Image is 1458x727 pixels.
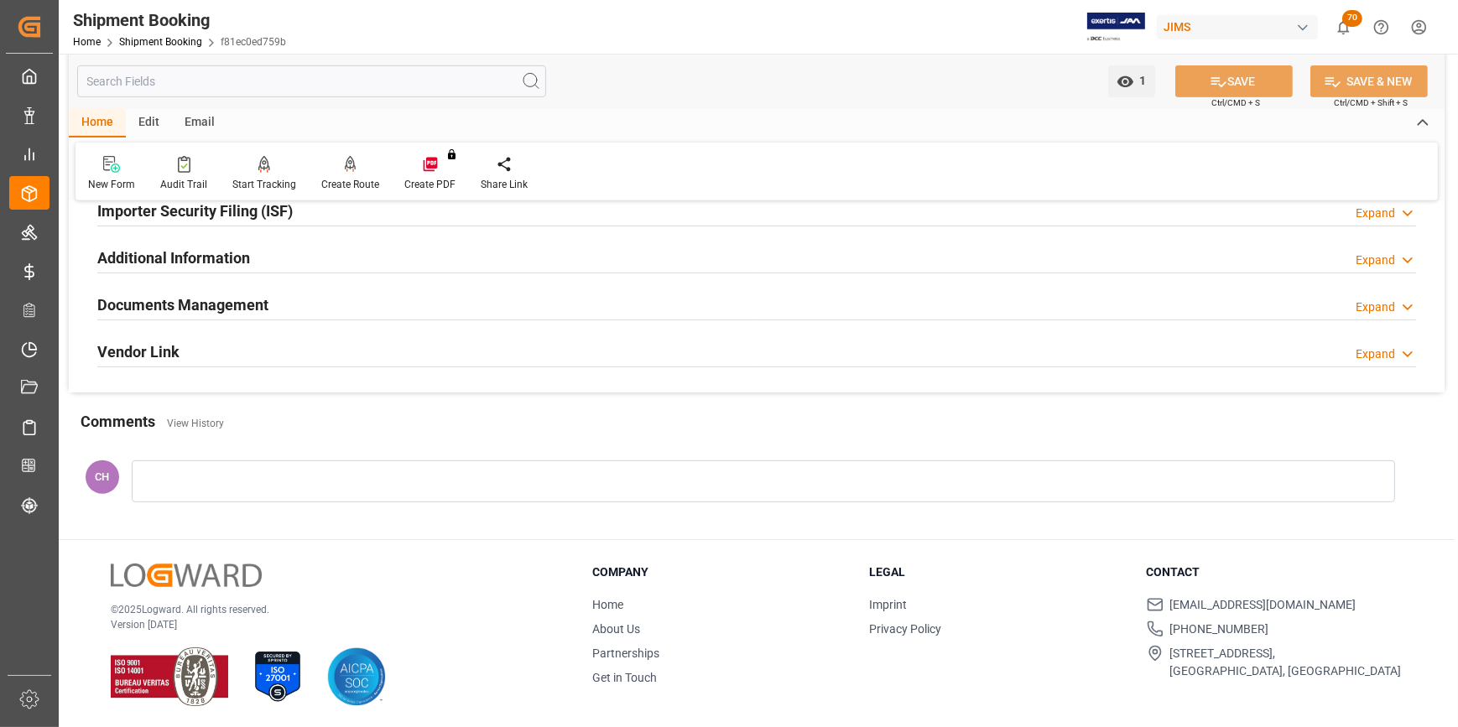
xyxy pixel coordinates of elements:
[1310,65,1428,97] button: SAVE & NEW
[592,598,623,611] a: Home
[69,109,126,138] div: Home
[1108,65,1155,97] button: open menu
[160,177,207,192] div: Audit Trail
[869,622,941,636] a: Privacy Policy
[592,647,659,660] a: Partnerships
[119,36,202,48] a: Shipment Booking
[77,65,546,97] input: Search Fields
[97,340,180,363] h2: Vendor Link
[869,598,907,611] a: Imprint
[1356,299,1395,316] div: Expand
[321,177,379,192] div: Create Route
[1147,563,1403,581] h3: Contact
[126,109,172,138] div: Edit
[1334,96,1408,109] span: Ctrl/CMD + Shift + S
[592,622,640,636] a: About Us
[81,410,155,433] h2: Comments
[1356,205,1395,222] div: Expand
[327,647,386,706] img: AICPA SOC
[1325,8,1362,46] button: show 70 new notifications
[869,563,1125,581] h3: Legal
[97,293,268,316] h2: Documents Management
[111,617,550,632] p: Version [DATE]
[111,647,228,706] img: ISO 9001 & ISO 14001 Certification
[73,8,286,33] div: Shipment Booking
[232,177,296,192] div: Start Tracking
[1170,596,1356,614] span: [EMAIL_ADDRESS][DOMAIN_NAME]
[167,418,224,429] a: View History
[1356,252,1395,269] div: Expand
[592,671,657,684] a: Get in Touch
[1211,96,1260,109] span: Ctrl/CMD + S
[111,563,262,588] img: Logward Logo
[97,247,250,269] h2: Additional Information
[1087,13,1145,42] img: Exertis%20JAM%20-%20Email%20Logo.jpg_1722504956.jpg
[97,200,293,222] h2: Importer Security Filing (ISF)
[111,602,550,617] p: © 2025 Logward. All rights reserved.
[1134,74,1147,87] span: 1
[88,177,135,192] div: New Form
[592,563,848,581] h3: Company
[1170,621,1269,638] span: [PHONE_NUMBER]
[96,470,110,483] span: CH
[248,647,307,706] img: ISO 27001 Certification
[1157,15,1318,39] div: JIMS
[1157,11,1325,43] button: JIMS
[1175,65,1293,97] button: SAVE
[73,36,101,48] a: Home
[1170,645,1402,680] span: [STREET_ADDRESS], [GEOGRAPHIC_DATA], [GEOGRAPHIC_DATA]
[481,177,528,192] div: Share Link
[1362,8,1400,46] button: Help Center
[1342,10,1362,27] span: 70
[172,109,227,138] div: Email
[1356,345,1395,363] div: Expand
